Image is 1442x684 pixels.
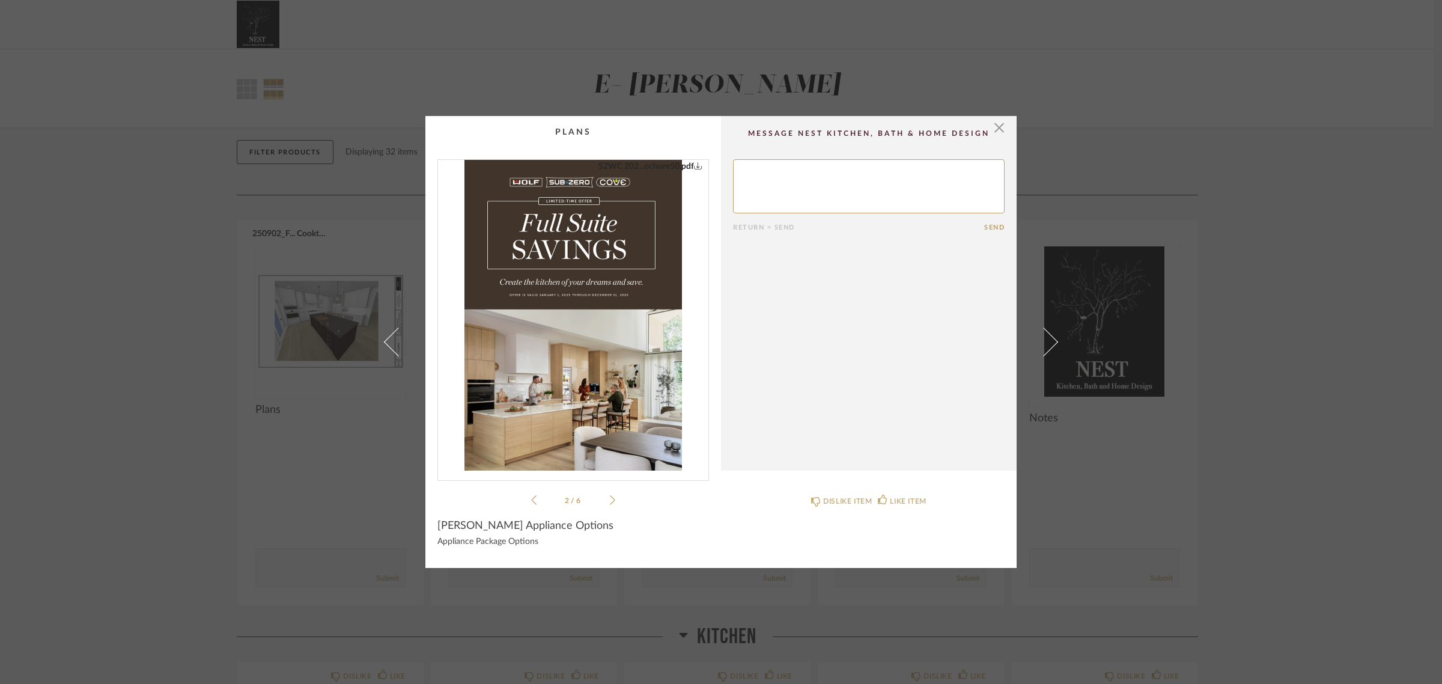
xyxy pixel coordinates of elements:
div: DISLIKE ITEM [823,495,872,507]
span: 6 [576,497,582,504]
span: 2 [565,497,571,504]
button: Send [984,224,1005,231]
div: Return = Send [733,224,984,231]
div: 1 [438,160,708,471]
img: abc67270-7da7-46a3-9ea9-1618c4d18092_1000x1000.jpg [464,160,682,471]
span: [PERSON_NAME] Appliance Options [437,519,613,533]
a: SZWC 202...ochure50.pdf [598,160,702,173]
button: Close [987,116,1011,140]
div: Appliance Package Options [437,537,709,547]
span: / [571,497,576,504]
div: LIKE ITEM [890,495,926,507]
